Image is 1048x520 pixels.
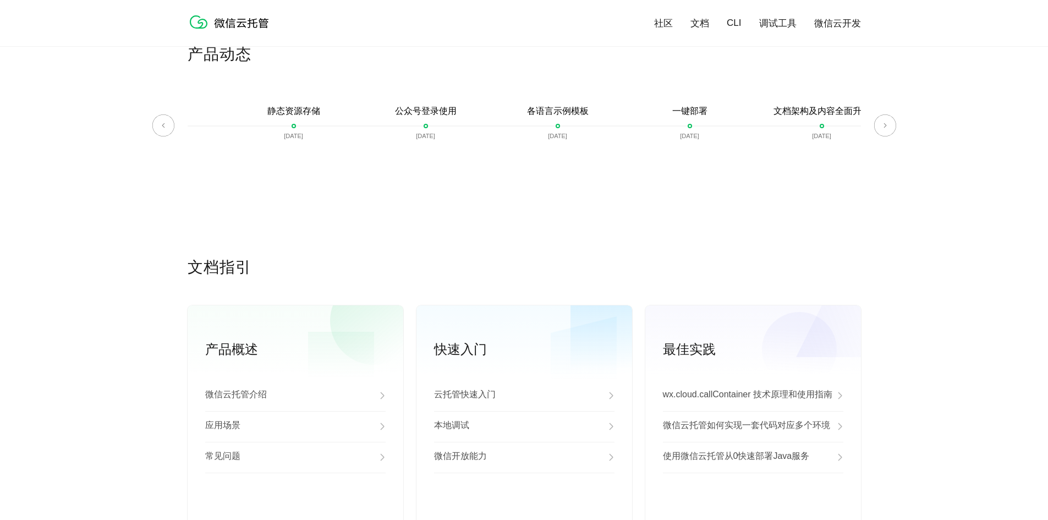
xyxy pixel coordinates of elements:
p: 云托管快速入门 [434,389,496,402]
a: 微信云托管介绍 [205,380,386,411]
p: [DATE] [680,133,699,139]
a: 文档 [690,17,709,30]
a: 调试工具 [759,17,797,30]
p: [DATE] [812,133,831,139]
p: 静态资源存储 [267,106,320,117]
a: 查看更多 [205,502,386,512]
p: 产品动态 [188,44,861,66]
p: 各语言示例模板 [527,106,589,117]
a: 使用微信云托管从0快速部署Java服务 [663,442,843,473]
a: wx.cloud.callContainer 技术原理和使用指南 [663,380,843,411]
a: 微信云托管如何实现一套代码对应多个环境 [663,411,843,442]
p: 产品概述 [205,341,403,358]
p: 一键部署 [672,106,707,117]
p: 使用微信云托管从0快速部署Java服务 [663,451,810,464]
a: 微信云托管 [188,25,276,35]
p: 公众号登录使用 [395,106,457,117]
p: [DATE] [284,133,303,139]
a: 查看更多 [434,502,614,512]
p: 微信开放能力 [434,451,487,464]
a: 社区 [654,17,673,30]
a: 本地调试 [434,411,614,442]
p: 快速入门 [434,341,632,358]
a: 微信开放能力 [434,442,614,473]
a: 常见问题 [205,442,386,473]
p: 最佳实践 [663,341,861,358]
p: [DATE] [548,133,567,139]
a: 云托管快速入门 [434,380,614,411]
a: 微信云开发 [814,17,861,30]
p: 文档架构及内容全面升级 [773,106,870,117]
p: [DATE] [416,133,435,139]
p: 文档指引 [188,257,861,279]
p: 常见问题 [205,451,240,464]
p: 微信云托管介绍 [205,389,267,402]
a: CLI [727,18,741,29]
img: 微信云托管 [188,11,276,33]
a: 查看更多 [663,502,843,512]
p: wx.cloud.callContainer 技术原理和使用指南 [663,389,833,402]
p: 微信云托管如何实现一套代码对应多个环境 [663,420,830,433]
a: 应用场景 [205,411,386,442]
p: 应用场景 [205,420,240,433]
p: 本地调试 [434,420,469,433]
